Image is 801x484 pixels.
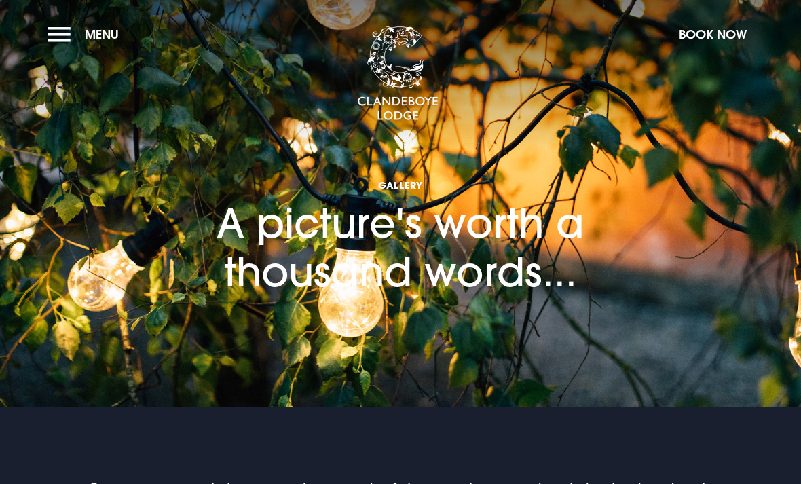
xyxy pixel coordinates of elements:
span: Menu [85,26,119,42]
img: Clandeboye Lodge [357,26,439,122]
span: Gallery [129,179,672,191]
h1: A picture's worth a thousand words... [129,118,672,296]
button: Book Now [672,20,753,49]
button: Menu [48,20,126,49]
